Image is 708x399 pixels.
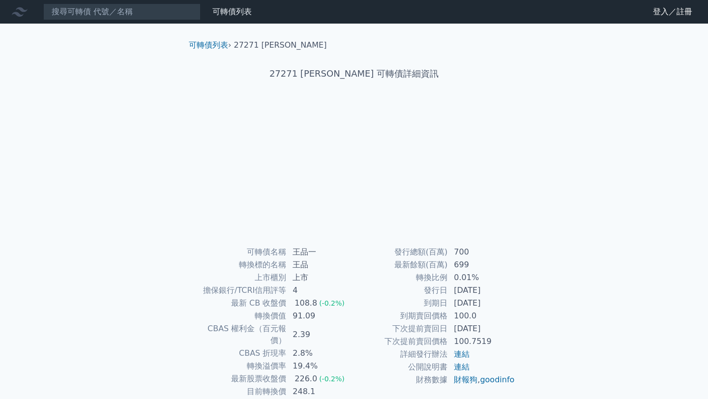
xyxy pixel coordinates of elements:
[193,258,287,271] td: 轉換標的名稱
[448,310,515,322] td: 100.0
[293,297,319,309] div: 108.8
[287,258,354,271] td: 王品
[193,284,287,297] td: 擔保銀行/TCRI信用評等
[354,271,448,284] td: 轉換比例
[287,322,354,347] td: 2.39
[354,284,448,297] td: 發行日
[287,347,354,360] td: 2.8%
[354,310,448,322] td: 到期賣回價格
[454,349,470,359] a: 連結
[287,310,354,322] td: 91.09
[193,372,287,385] td: 最新股票收盤價
[448,258,515,271] td: 699
[480,375,514,384] a: goodinfo
[448,271,515,284] td: 0.01%
[234,39,327,51] li: 27271 [PERSON_NAME]
[448,322,515,335] td: [DATE]
[287,360,354,372] td: 19.4%
[193,360,287,372] td: 轉換溢價率
[293,373,319,385] div: 226.0
[43,3,201,20] input: 搜尋可轉債 代號／名稱
[645,4,700,20] a: 登入／註冊
[319,299,345,307] span: (-0.2%)
[354,373,448,386] td: 財務數據
[287,385,354,398] td: 248.1
[354,335,448,348] td: 下次提前賣回價格
[448,335,515,348] td: 100.7519
[354,246,448,258] td: 發行總額(百萬)
[354,348,448,361] td: 詳細發行辦法
[287,284,354,297] td: 4
[287,271,354,284] td: 上市
[193,297,287,310] td: 最新 CB 收盤價
[354,322,448,335] td: 下次提前賣回日
[193,246,287,258] td: 可轉債名稱
[189,40,228,50] a: 可轉債列表
[454,375,477,384] a: 財報狗
[448,297,515,310] td: [DATE]
[193,385,287,398] td: 目前轉換價
[212,7,252,16] a: 可轉債列表
[448,373,515,386] td: ,
[319,375,345,383] span: (-0.2%)
[189,39,231,51] li: ›
[448,284,515,297] td: [DATE]
[354,258,448,271] td: 最新餘額(百萬)
[193,347,287,360] td: CBAS 折現率
[354,297,448,310] td: 到期日
[448,246,515,258] td: 700
[193,310,287,322] td: 轉換價值
[181,67,527,81] h1: 27271 [PERSON_NAME] 可轉債詳細資訊
[193,271,287,284] td: 上市櫃別
[354,361,448,373] td: 公開說明書
[287,246,354,258] td: 王品一
[454,362,470,371] a: 連結
[193,322,287,347] td: CBAS 權利金（百元報價）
